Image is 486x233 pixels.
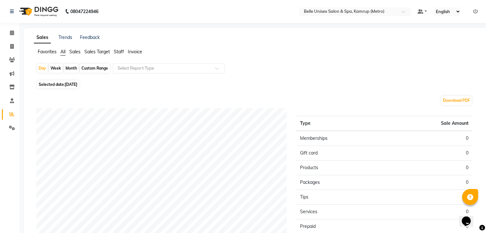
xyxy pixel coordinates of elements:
div: Month [64,64,79,73]
span: Favorites [38,49,57,55]
td: 0 [384,190,472,205]
div: Day [37,64,48,73]
span: Selected date: [37,80,79,88]
td: 0 [384,205,472,219]
a: Sales [34,32,51,43]
span: Invoice [128,49,142,55]
td: 0 [384,161,472,175]
td: 0 [384,131,472,146]
b: 08047224946 [70,3,98,20]
span: Sales [69,49,81,55]
a: Trends [58,34,72,40]
span: All [60,49,66,55]
div: Custom Range [80,64,110,73]
th: Type [296,116,384,131]
td: Tips [296,190,384,205]
td: Memberships [296,131,384,146]
iframe: chat widget [459,207,480,227]
span: Staff [114,49,124,55]
a: Feedback [80,34,100,40]
td: 0 [384,146,472,161]
td: Gift card [296,146,384,161]
td: Services [296,205,384,219]
span: Sales Target [84,49,110,55]
td: 0 [384,175,472,190]
td: Packages [296,175,384,190]
div: Week [49,64,63,73]
td: Products [296,161,384,175]
img: logo [16,3,60,20]
th: Sale Amount [384,116,472,131]
span: [DATE] [65,82,77,87]
button: Download PDF [441,96,472,105]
